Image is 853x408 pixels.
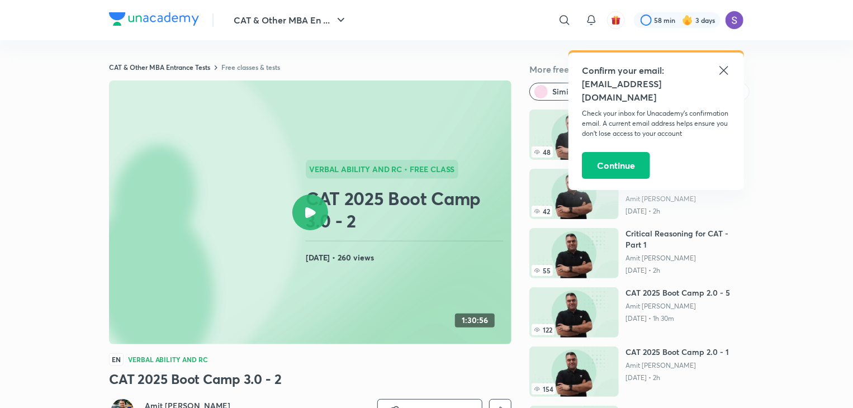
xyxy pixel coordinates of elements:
a: Amit [PERSON_NAME] [625,361,729,370]
h4: [DATE] • 260 views [306,250,507,265]
h6: Critical Reasoning for CAT - Part 1 [625,228,744,250]
p: [DATE] • 2h [625,207,744,216]
h6: CAT 2025 Boot Camp 2.0 - 1 [625,347,729,358]
img: streak [682,15,693,26]
span: Similar classes [552,86,606,97]
h5: Confirm your email: [582,64,731,77]
a: Amit [PERSON_NAME] [625,194,744,203]
p: [DATE] • 1h 30m [625,314,730,323]
button: Similar classes [529,83,616,101]
span: EN [109,353,124,366]
span: 154 [532,383,556,395]
img: avatar [611,15,621,25]
h3: CAT 2025 Boot Camp 3.0 - 2 [109,370,511,388]
button: avatar [607,11,625,29]
a: Company Logo [109,12,199,29]
span: 55 [532,265,553,276]
h5: [EMAIL_ADDRESS][DOMAIN_NAME] [582,77,731,104]
span: 42 [532,206,552,217]
button: Continue [582,152,650,179]
img: Company Logo [109,12,199,26]
img: Sapara Premji [725,11,744,30]
span: 122 [532,324,555,335]
h6: CAT 2025 Boot Camp 2.0 - 5 [625,287,730,298]
p: Check your inbox for Unacademy’s confirmation email. A current email address helps ensure you don... [582,108,731,139]
h2: CAT 2025 Boot Camp 3.0 - 2 [306,187,507,232]
a: CAT & Other MBA Entrance Tests [109,63,210,72]
h5: More free classes [529,63,744,76]
h4: Verbal Ability and RC [128,356,208,363]
button: CAT & Other MBA En ... [227,9,354,31]
span: 48 [532,146,553,158]
a: Free classes & tests [221,63,280,72]
p: [DATE] • 2h [625,373,729,382]
a: Amit [PERSON_NAME] [625,302,730,311]
h4: 1:30:56 [462,316,488,325]
p: [DATE] • 2h [625,266,744,275]
a: Amit [PERSON_NAME] [625,254,744,263]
